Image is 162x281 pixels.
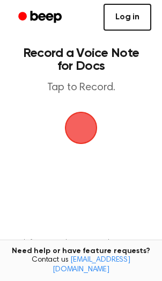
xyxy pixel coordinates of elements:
[104,4,151,31] a: Log in
[19,81,143,95] p: Tap to Record.
[53,256,130,273] a: [EMAIL_ADDRESS][DOMAIN_NAME]
[65,112,97,144] img: Beep Logo
[6,256,156,275] span: Contact us
[9,239,153,255] p: Tired of copying and pasting? Use the extension to automatically insert your recordings.
[11,7,71,28] a: Beep
[19,47,143,73] h1: Record a Voice Note for Docs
